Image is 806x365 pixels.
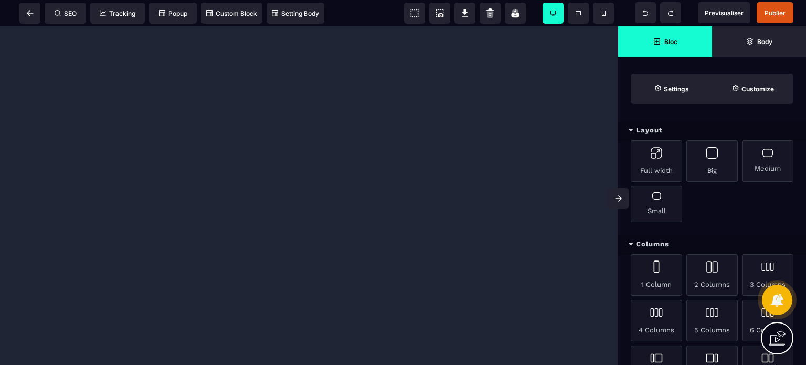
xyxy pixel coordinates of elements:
span: Preview [698,2,750,23]
span: Open Style Manager [712,74,793,104]
span: SEO [55,9,77,17]
span: Tracking [100,9,135,17]
span: Previsualiser [705,9,744,17]
span: Setting Body [272,9,319,17]
div: Full width [631,140,682,182]
strong: Body [757,38,772,46]
span: Open Blocks [618,26,712,57]
div: Layout [618,121,806,140]
div: Columns [618,235,806,254]
strong: Settings [664,85,689,93]
span: Publier [765,9,786,17]
div: 3 Columns [742,254,793,296]
span: View components [404,3,425,24]
strong: Customize [741,85,774,93]
div: 5 Columns [686,300,738,341]
div: Small [631,186,682,222]
div: 1 Column [631,254,682,296]
span: Custom Block [206,9,257,17]
div: Medium [742,140,793,182]
span: Popup [159,9,187,17]
span: Screenshot [429,3,450,24]
div: 4 Columns [631,300,682,341]
div: 6 Columns [742,300,793,341]
span: Settings [631,74,712,104]
span: Open Layer Manager [712,26,806,57]
div: 2 Columns [686,254,738,296]
strong: Bloc [664,38,677,46]
div: Big [686,140,738,182]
